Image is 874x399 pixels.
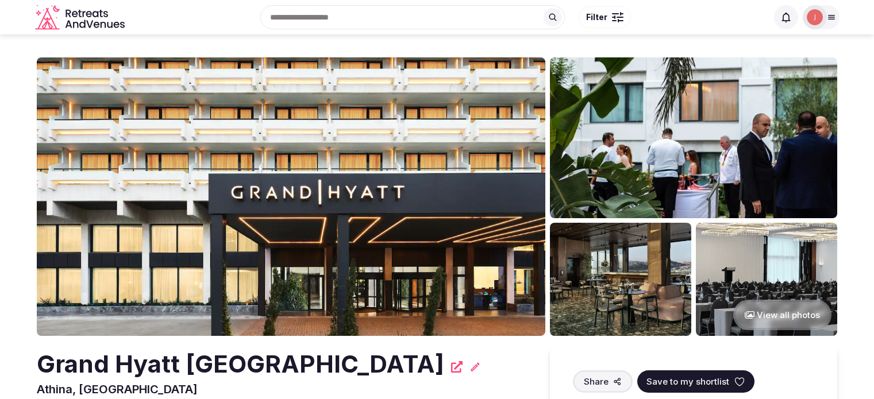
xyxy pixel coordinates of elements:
[37,347,444,381] h2: Grand Hyatt [GEOGRAPHIC_DATA]
[35,5,127,30] svg: Retreats and Venues company logo
[586,11,607,23] span: Filter
[37,382,198,396] span: Athina, [GEOGRAPHIC_DATA]
[584,375,609,388] span: Share
[550,223,691,336] img: Venue gallery photo
[573,370,633,393] button: Share
[807,9,823,25] img: Joanna Asiukiewicz
[579,6,631,28] button: Filter
[696,223,837,336] img: Venue gallery photo
[637,370,754,393] button: Save to my shortlist
[37,57,545,336] img: Venue cover photo
[35,5,127,30] a: Visit the homepage
[550,57,837,218] img: Venue gallery photo
[733,300,831,330] button: View all photos
[646,375,729,388] span: Save to my shortlist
